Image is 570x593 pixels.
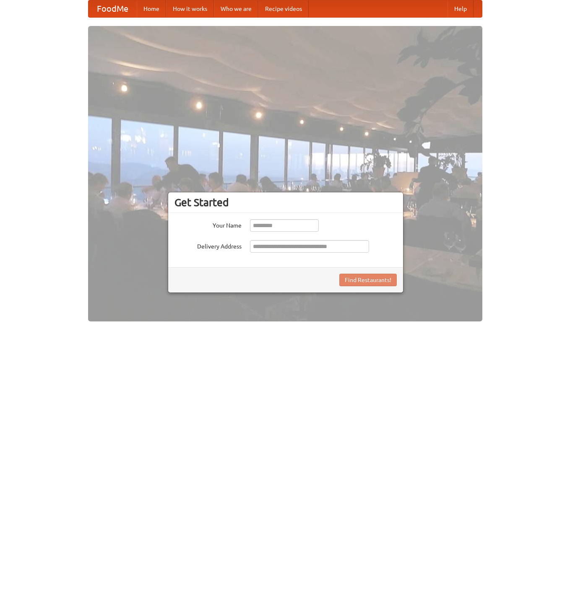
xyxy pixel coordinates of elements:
[166,0,214,17] a: How it works
[174,240,242,251] label: Delivery Address
[448,0,474,17] a: Help
[339,274,397,286] button: Find Restaurants!
[174,196,397,209] h3: Get Started
[174,219,242,230] label: Your Name
[137,0,166,17] a: Home
[258,0,309,17] a: Recipe videos
[214,0,258,17] a: Who we are
[88,0,137,17] a: FoodMe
